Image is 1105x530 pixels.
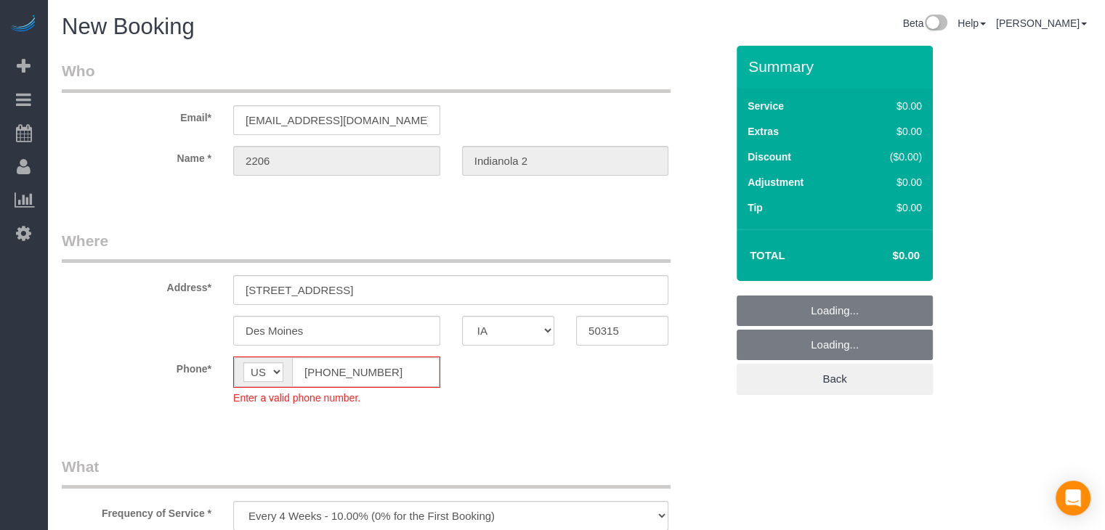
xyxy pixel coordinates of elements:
label: Extras [748,124,779,139]
legend: Where [62,230,671,263]
input: Email* [233,105,440,135]
img: Automaid Logo [9,15,38,35]
input: First Name* [233,146,440,176]
label: Tip [748,200,763,215]
input: Zip Code* [576,316,668,346]
legend: Who [62,60,671,93]
label: Adjustment [748,175,804,189]
label: Address* [51,275,222,295]
div: $0.00 [859,175,922,189]
legend: What [62,456,671,489]
h4: $0.00 [849,250,920,262]
div: $0.00 [859,99,922,113]
a: Back [737,364,933,394]
label: Phone* [51,356,222,376]
a: Help [958,17,986,29]
img: New interface [923,15,947,33]
div: $0.00 [859,124,922,139]
div: $0.00 [859,200,922,215]
strong: Total [750,249,785,261]
span: New Booking [62,14,195,39]
div: Open Intercom Messenger [1056,481,1090,515]
label: Service [748,99,784,113]
input: Last Name* [462,146,669,176]
label: Discount [748,150,791,164]
label: Frequency of Service * [51,501,222,521]
div: ($0.00) [859,150,922,164]
input: Phone* [292,357,440,387]
h3: Summary [748,58,926,75]
a: [PERSON_NAME] [996,17,1087,29]
label: Name * [51,146,222,166]
div: Enter a valid phone number. [233,388,440,405]
a: Beta [902,17,947,29]
input: City* [233,316,440,346]
label: Email* [51,105,222,125]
